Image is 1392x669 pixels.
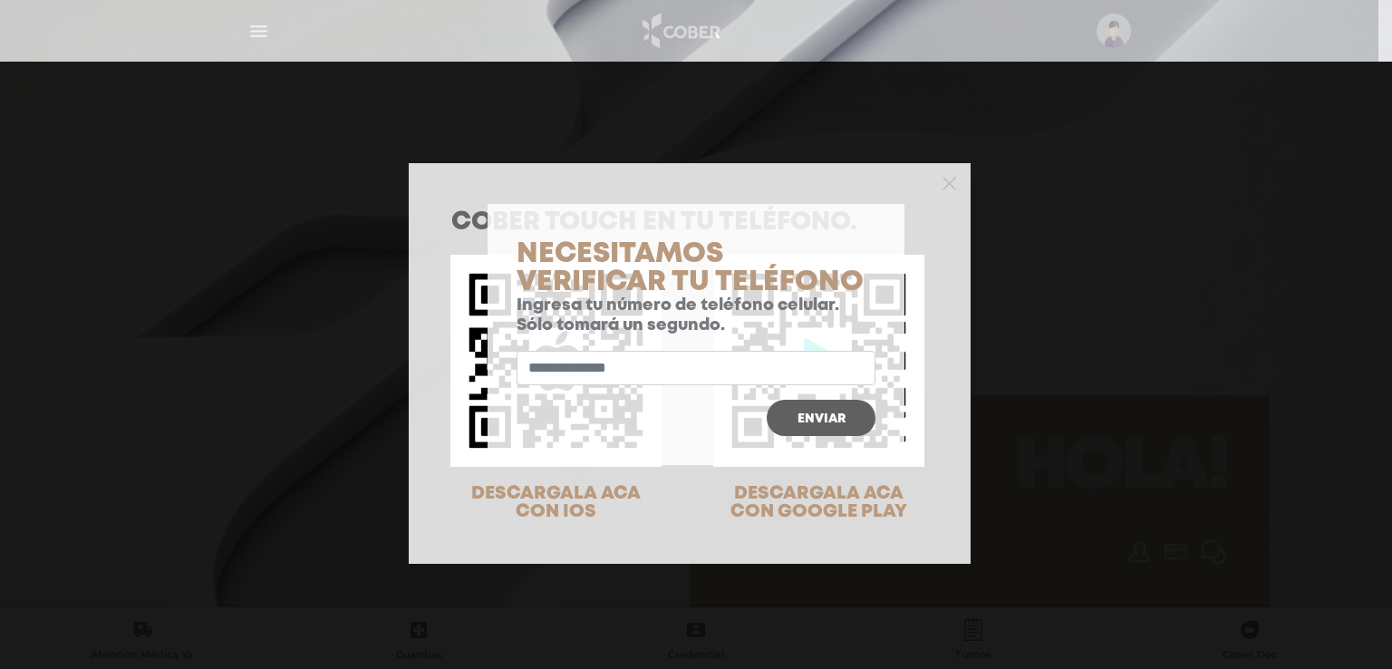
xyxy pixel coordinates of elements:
[517,242,864,295] span: Necesitamos verificar tu teléfono
[730,485,907,520] span: DESCARGALA ACA CON GOOGLE PLAY
[942,174,956,190] button: Close
[517,296,875,335] p: Ingresa tu número de teléfono celular. Sólo tomará un segundo.
[450,255,662,466] img: qr-code
[451,210,928,236] h1: COBER TOUCH en tu teléfono.
[797,412,846,425] span: Enviar
[471,485,641,520] span: DESCARGALA ACA CON IOS
[767,400,875,436] button: Enviar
